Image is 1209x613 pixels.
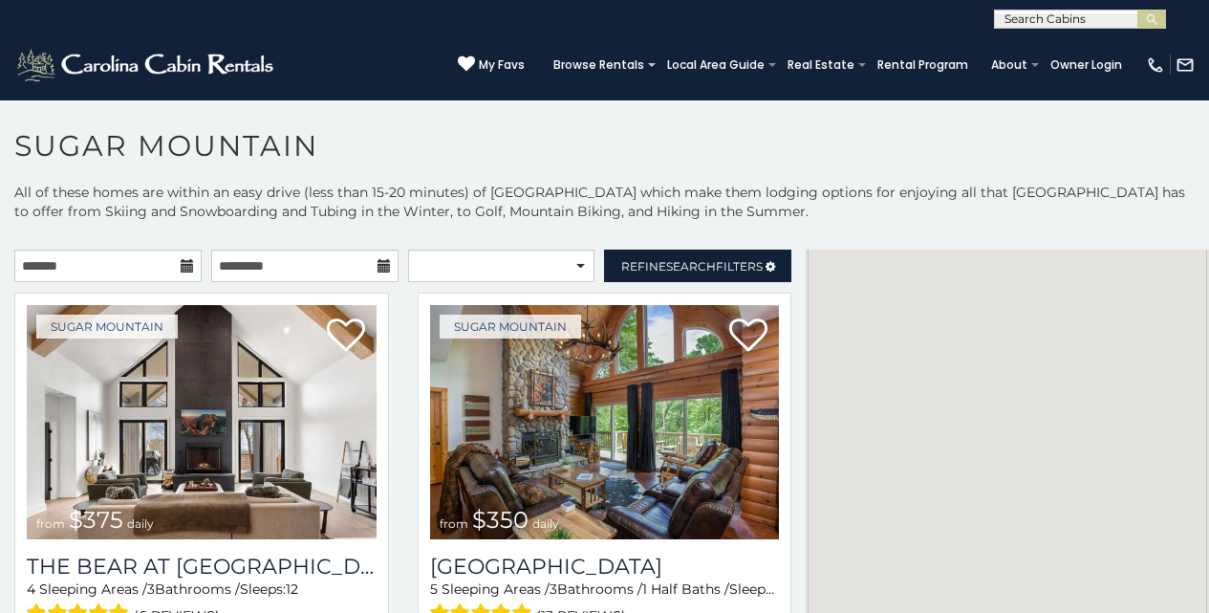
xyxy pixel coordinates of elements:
[550,580,557,598] span: 3
[430,554,780,580] h3: Grouse Moor Lodge
[458,55,525,75] a: My Favs
[27,580,35,598] span: 4
[430,554,780,580] a: [GEOGRAPHIC_DATA]
[658,52,774,78] a: Local Area Guide
[479,56,525,74] span: My Favs
[472,506,529,534] span: $350
[430,305,780,539] img: Grouse Moor Lodge
[440,516,468,531] span: from
[532,516,559,531] span: daily
[36,516,65,531] span: from
[286,580,298,598] span: 12
[729,317,767,357] a: Add to favorites
[69,506,123,534] span: $375
[14,46,279,84] img: White-1-2.png
[778,52,864,78] a: Real Estate
[868,52,978,78] a: Rental Program
[440,315,581,339] a: Sugar Mountain
[982,52,1037,78] a: About
[430,580,438,598] span: 5
[544,52,654,78] a: Browse Rentals
[127,516,154,531] span: daily
[775,580,788,598] span: 12
[27,554,377,580] h3: The Bear At Sugar Mountain
[604,250,791,282] a: RefineSearchFilters
[642,580,729,598] span: 1 Half Baths /
[1176,55,1195,75] img: mail-regular-white.png
[36,315,178,339] a: Sugar Mountain
[27,554,377,580] a: The Bear At [GEOGRAPHIC_DATA]
[430,305,780,539] a: Grouse Moor Lodge from $350 daily
[27,305,377,539] img: The Bear At Sugar Mountain
[27,305,377,539] a: The Bear At Sugar Mountain from $375 daily
[147,580,155,598] span: 3
[1146,55,1165,75] img: phone-regular-white.png
[621,259,763,274] span: Refine Filters
[1041,52,1132,78] a: Owner Login
[666,259,716,274] span: Search
[327,317,365,357] a: Add to favorites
